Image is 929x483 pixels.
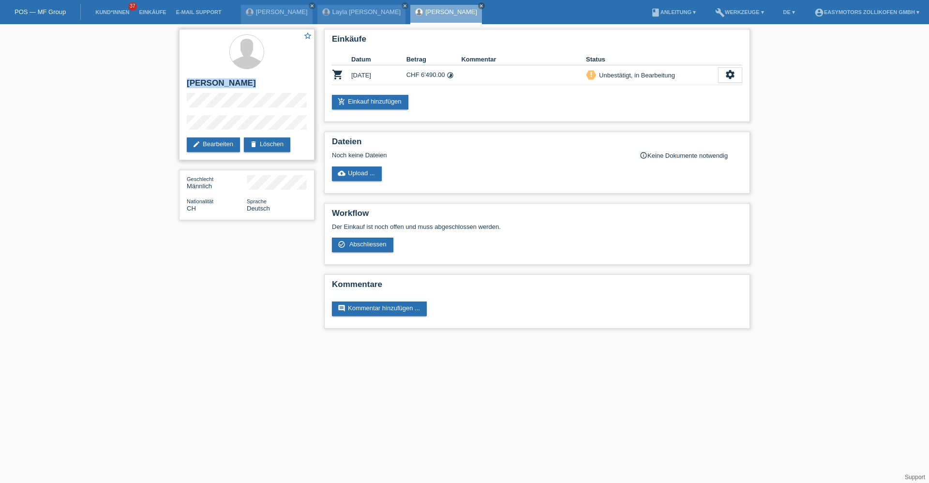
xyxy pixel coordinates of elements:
[461,54,586,65] th: Kommentar
[332,280,742,294] h2: Kommentare
[640,151,742,159] div: Keine Dokumente notwendig
[715,8,725,17] i: build
[406,54,462,65] th: Betrag
[247,205,270,212] span: Deutsch
[187,205,196,212] span: Schweiz
[310,3,315,8] i: close
[332,69,344,80] i: POSP00026618
[128,2,137,11] span: 37
[332,223,742,230] p: Der Einkauf ist noch offen und muss abgeschlossen werden.
[349,241,387,248] span: Abschliessen
[588,71,595,78] i: priority_high
[247,198,267,204] span: Sprache
[171,9,226,15] a: E-Mail Support
[779,9,800,15] a: DE ▾
[193,140,200,148] i: edit
[338,169,345,177] i: cloud_upload
[303,31,312,42] a: star_border
[187,198,213,204] span: Nationalität
[332,166,382,181] a: cloud_uploadUpload ...
[244,137,290,152] a: deleteLöschen
[256,8,308,15] a: [PERSON_NAME]
[332,95,408,109] a: add_shopping_cartEinkauf hinzufügen
[640,151,647,159] i: info_outline
[187,78,307,93] h2: [PERSON_NAME]
[447,72,454,79] i: 48 Raten
[332,8,401,15] a: Layla [PERSON_NAME]
[586,54,718,65] th: Status
[303,31,312,40] i: star_border
[187,176,213,182] span: Geschlecht
[187,137,240,152] a: editBearbeiten
[332,151,628,159] div: Noch keine Dateien
[338,304,345,312] i: comment
[187,175,247,190] div: Männlich
[905,474,925,481] a: Support
[403,3,407,8] i: close
[651,8,660,17] i: book
[134,9,171,15] a: Einkäufe
[338,98,345,106] i: add_shopping_cart
[478,2,485,9] a: close
[402,2,408,9] a: close
[90,9,134,15] a: Kund*innen
[809,9,924,15] a: account_circleEasymotors Zollikofen GmbH ▾
[814,8,824,17] i: account_circle
[332,209,742,223] h2: Workflow
[479,3,484,8] i: close
[406,65,462,85] td: CHF 6'490.00
[425,8,477,15] a: [PERSON_NAME]
[332,238,393,252] a: check_circle_outline Abschliessen
[710,9,769,15] a: buildWerkzeuge ▾
[596,70,675,80] div: Unbestätigt, in Bearbeitung
[309,2,315,9] a: close
[15,8,66,15] a: POS — MF Group
[332,34,742,49] h2: Einkäufe
[250,140,257,148] i: delete
[332,302,427,316] a: commentKommentar hinzufügen ...
[351,65,406,85] td: [DATE]
[725,69,735,80] i: settings
[332,137,742,151] h2: Dateien
[646,9,701,15] a: bookAnleitung ▾
[351,54,406,65] th: Datum
[338,241,345,248] i: check_circle_outline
